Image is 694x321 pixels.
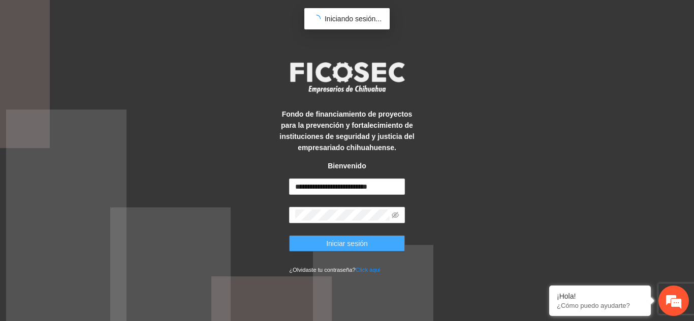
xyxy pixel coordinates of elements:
[326,238,368,249] span: Iniciar sesión
[283,59,411,96] img: logo
[312,14,321,23] span: loading
[325,15,382,23] span: Iniciando sesión...
[356,267,381,273] a: Click aqui
[557,292,643,300] div: ¡Hola!
[557,302,643,309] p: ¿Cómo puedo ayudarte?
[392,211,399,219] span: eye-invisible
[289,235,405,252] button: Iniciar sesión
[328,162,366,170] strong: Bienvenido
[279,110,414,152] strong: Fondo de financiamiento de proyectos para la prevención y fortalecimiento de instituciones de seg...
[289,267,380,273] small: ¿Olvidaste tu contraseña?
